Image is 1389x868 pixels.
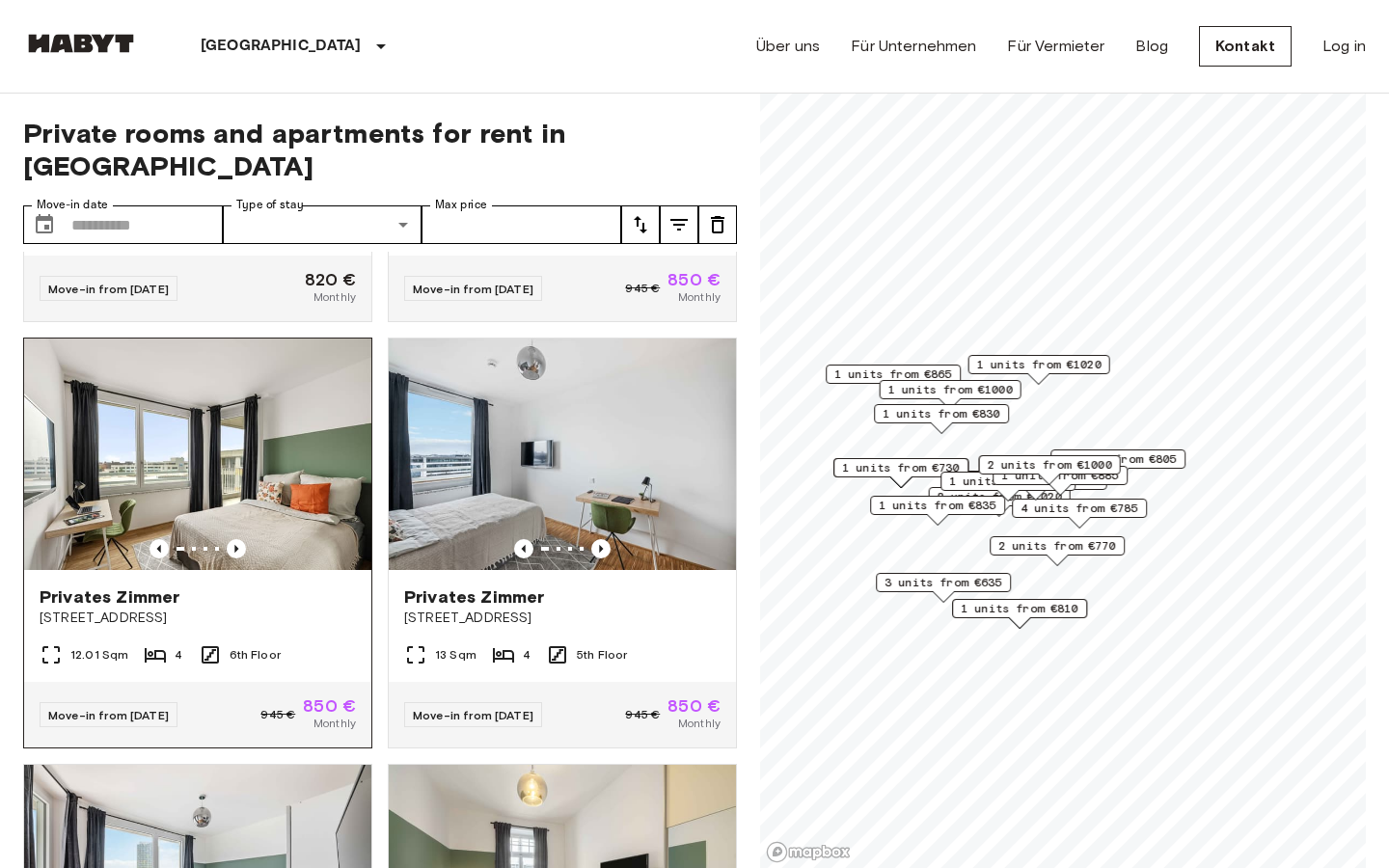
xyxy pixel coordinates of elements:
[435,646,477,664] span: 13 Sqm
[201,35,362,58] p: [GEOGRAPHIC_DATA]
[888,381,1013,398] span: 1 units from €1000
[667,271,721,288] span: 850 €
[230,646,281,664] span: 6th Floor
[1021,500,1138,517] span: 4 units from €785
[625,280,660,297] span: 945 €
[874,404,1009,434] div: Map marker
[667,697,721,715] span: 850 €
[48,282,169,296] span: Move-in from [DATE]
[880,380,1021,410] div: Map marker
[1007,35,1104,58] a: Für Vermieter
[23,34,139,53] img: Habyt
[1199,26,1292,67] a: Kontakt
[591,539,611,558] button: Previous image
[1012,499,1147,529] div: Map marker
[870,496,1005,526] div: Map marker
[678,288,721,306] span: Monthly
[952,599,1087,629] div: Map marker
[938,488,1062,505] span: 2 units from €1020
[678,715,721,732] span: Monthly
[1059,450,1177,468] span: 1 units from €805
[40,585,179,609] span: Privates Zimmer
[842,459,960,476] span: 1 units from €730
[227,539,246,558] button: Previous image
[834,366,952,383] span: 1 units from €865
[389,339,736,570] img: Marketing picture of unit DE-02-022-004-04HF
[826,365,961,394] div: Map marker
[990,536,1125,566] div: Map marker
[968,355,1110,385] div: Map marker
[1322,35,1366,58] a: Log in
[961,600,1078,617] span: 1 units from €810
[879,497,996,514] span: 1 units from €835
[23,338,372,748] a: Marketing picture of unit DE-02-021-002-02HFPrevious imagePrevious imagePrivates Zimmer[STREET_AD...
[150,539,169,558] button: Previous image
[998,537,1116,555] span: 2 units from €770
[577,646,627,664] span: 5th Floor
[37,197,108,213] label: Move-in date
[833,458,968,488] div: Map marker
[1050,449,1185,479] div: Map marker
[388,338,737,748] a: Marketing picture of unit DE-02-022-004-04HFPrevious imagePrevious imagePrivates Zimmer[STREET_AD...
[70,646,128,664] span: 12.01 Sqm
[313,715,356,732] span: Monthly
[313,288,356,306] span: Monthly
[766,841,851,863] a: Mapbox logo
[303,697,356,715] span: 850 €
[305,271,356,288] span: 820 €
[413,708,533,722] span: Move-in from [DATE]
[698,205,737,244] button: tune
[236,197,304,213] label: Type of stay
[435,197,487,213] label: Max price
[413,282,533,296] span: Move-in from [DATE]
[40,609,356,628] span: [STREET_ADDRESS]
[25,205,64,244] button: Choose date
[24,339,371,570] img: Marketing picture of unit DE-02-021-002-02HF
[621,205,660,244] button: tune
[404,609,721,628] span: [STREET_ADDRESS]
[883,405,1000,422] span: 1 units from €830
[514,539,533,558] button: Previous image
[949,473,1067,490] span: 1 units from €875
[660,205,698,244] button: tune
[1135,35,1168,58] a: Blog
[977,356,1102,373] span: 1 units from €1020
[625,706,660,723] span: 945 €
[851,35,976,58] a: Für Unternehmen
[48,708,169,722] span: Move-in from [DATE]
[23,117,737,182] span: Private rooms and apartments for rent in [GEOGRAPHIC_DATA]
[979,455,1121,485] div: Map marker
[756,35,820,58] a: Über uns
[940,472,1076,502] div: Map marker
[885,574,1002,591] span: 3 units from €635
[876,573,1011,603] div: Map marker
[260,706,295,723] span: 945 €
[988,456,1112,474] span: 2 units from €1000
[404,585,544,609] span: Privates Zimmer
[175,646,182,664] span: 4
[523,646,531,664] span: 4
